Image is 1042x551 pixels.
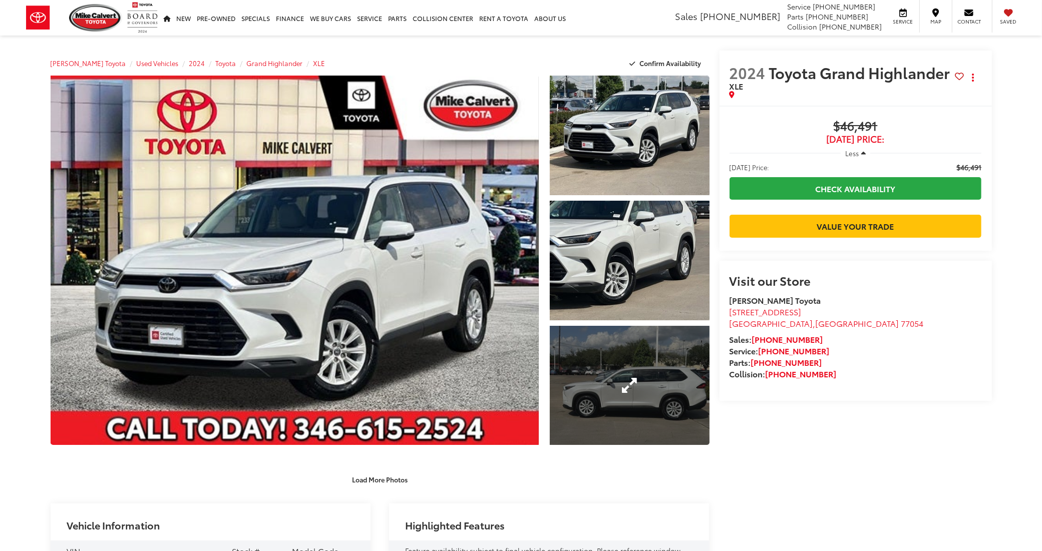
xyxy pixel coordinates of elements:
[550,76,709,195] a: Expand Photo 1
[892,18,914,25] span: Service
[766,368,837,379] a: [PHONE_NUMBER]
[46,74,544,447] img: 2024 Toyota Grand Highlander XLE
[640,59,702,68] span: Confirm Availability
[787,2,811,12] span: Service
[901,317,924,329] span: 77054
[51,76,539,445] a: Expand Photo 0
[189,59,205,68] a: 2024
[730,294,821,306] strong: [PERSON_NAME] Toyota
[730,306,802,317] span: [STREET_ADDRESS]
[69,4,122,32] img: Mike Calvert Toyota
[550,201,709,320] a: Expand Photo 2
[67,519,160,530] h2: Vehicle Information
[548,74,711,196] img: 2024 Toyota Grand Highlander XLE
[787,22,817,32] span: Collision
[730,177,982,200] a: Check Availability
[216,59,236,68] a: Toyota
[806,12,868,22] span: [PHONE_NUMBER]
[624,55,710,72] button: Confirm Availability
[816,317,899,329] span: [GEOGRAPHIC_DATA]
[548,199,711,321] img: 2024 Toyota Grand Highlander XLE
[730,62,766,83] span: 2024
[137,59,179,68] a: Used Vehicles
[813,2,875,12] span: [PHONE_NUMBER]
[730,333,823,345] strong: Sales:
[730,306,924,329] a: [STREET_ADDRESS] [GEOGRAPHIC_DATA],[GEOGRAPHIC_DATA] 77054
[997,18,1019,25] span: Saved
[730,134,982,144] span: [DATE] Price:
[957,18,981,25] span: Contact
[675,10,698,23] span: Sales
[841,144,871,162] button: Less
[700,10,780,23] span: [PHONE_NUMBER]
[550,326,709,445] a: Expand Photo 3
[972,74,974,82] span: dropdown dots
[964,69,981,86] button: Actions
[730,80,744,92] span: XLE
[846,149,859,158] span: Less
[752,333,823,345] a: [PHONE_NUMBER]
[730,317,813,329] span: [GEOGRAPHIC_DATA]
[730,119,982,134] span: $46,491
[405,519,505,530] h2: Highlighted Features
[730,215,982,237] a: Value Your Trade
[730,368,837,379] strong: Collision:
[730,317,924,329] span: ,
[345,470,415,488] button: Load More Photos
[313,59,325,68] a: XLE
[51,59,126,68] a: [PERSON_NAME] Toyota
[730,274,982,287] h2: Visit our Store
[730,162,770,172] span: [DATE] Price:
[769,62,954,83] span: Toyota Grand Highlander
[956,162,981,172] span: $46,491
[925,18,947,25] span: Map
[759,345,830,356] a: [PHONE_NUMBER]
[751,356,822,368] a: [PHONE_NUMBER]
[819,22,882,32] span: [PHONE_NUMBER]
[247,59,303,68] a: Grand Highlander
[730,356,822,368] strong: Parts:
[787,12,804,22] span: Parts
[730,345,830,356] strong: Service:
